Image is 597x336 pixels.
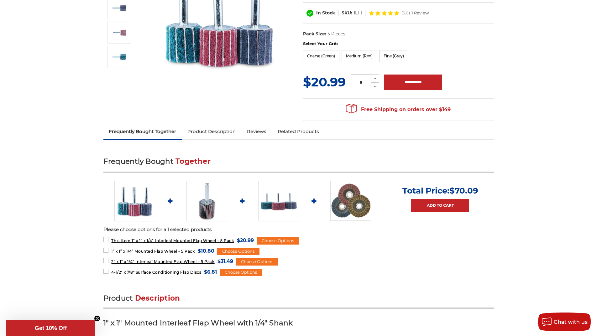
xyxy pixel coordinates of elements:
[182,125,241,138] a: Product Description
[112,49,127,65] img: 1” x 1” x 1/4” Interleaf Mounted Flap Wheel – 5 Pack
[303,74,346,90] span: $20.99
[103,157,173,166] span: Frequently Bought
[411,11,429,15] span: 1 Review
[111,238,132,243] strong: This Item:
[220,269,262,276] div: Choose Options
[538,313,591,331] button: Chat with us
[111,270,201,275] span: 4-1/2" x 7/8" Surface Conditioning Flap Discs
[35,325,67,331] span: Get 10% Off
[354,10,362,16] dd: ILF1
[111,249,195,254] span: 1” x 1” x 1/4” Mounted Flap Wheel - 5 Pack
[303,41,494,47] label: Select Your Grit:
[401,11,410,15] span: (5.0)
[217,248,259,255] div: Choose Options
[236,258,278,266] div: Choose Options
[241,125,272,138] a: Reviews
[103,318,293,327] strong: 1" x 1" Mounted Interleaf Flap Wheel with 1/4" Shank
[175,157,211,166] span: Together
[112,0,127,16] img: 1” x 1” x 1/4” Interleaf Mounted Flap Wheel – 5 Pack
[135,294,180,302] span: Description
[237,236,254,245] span: $20.99
[204,268,217,276] span: $6.81
[554,319,588,325] span: Chat with us
[346,103,451,116] span: Free Shipping on orders over $149
[198,247,214,255] span: $10.80
[103,226,494,233] p: Please choose options for all selected products
[327,31,345,37] dd: 5 Pieces
[272,125,325,138] a: Related Products
[449,186,478,196] span: $70.09
[114,181,155,221] img: 1” x 1” x 1/4” Interleaf Mounted Flap Wheel – 5 Pack
[217,257,233,266] span: $31.49
[411,199,469,212] a: Add to Cart
[257,237,299,245] div: Choose Options
[94,315,100,322] button: Close teaser
[402,186,478,196] p: Total Price:
[303,31,326,37] dt: Pack Size:
[103,125,182,138] a: Frequently Bought Together
[111,238,234,243] span: 1” x 1” x 1/4” Interleaf Mounted Flap Wheel – 5 Pack
[342,10,352,16] dt: SKU:
[103,294,133,302] span: Product
[6,320,95,336] div: Get 10% OffClose teaser
[112,25,127,40] img: 1” x 1” x 1/4” Interleaf Mounted Flap Wheel – 5 Pack
[111,259,214,264] span: 2” x 1” x 1/4” Interleaf Mounted Flap Wheel – 5 Pack
[316,10,335,16] span: In Stock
